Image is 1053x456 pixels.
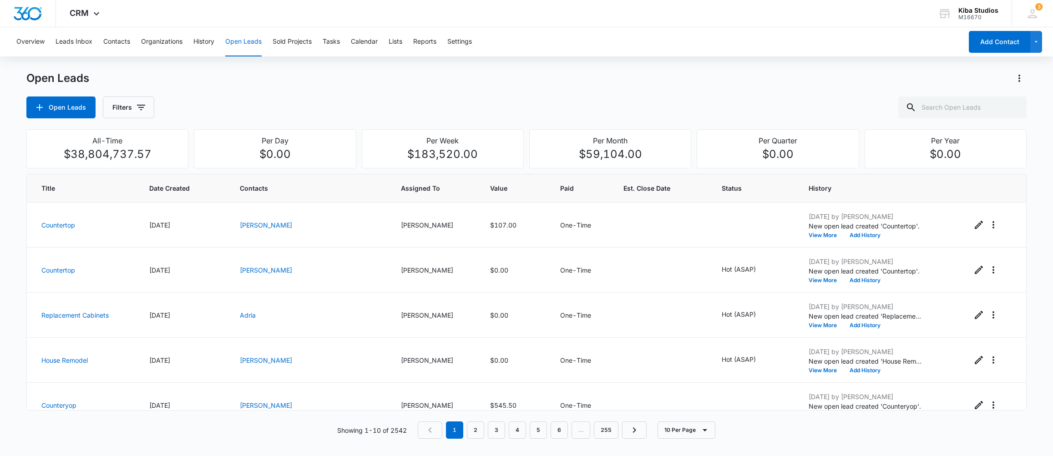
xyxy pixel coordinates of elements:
p: $59,104.00 [535,146,685,162]
button: Overview [16,27,45,56]
button: Add Contact [969,31,1030,53]
div: [PERSON_NAME] [401,265,468,275]
button: Edit Open Lead [972,398,986,412]
button: Calendar [351,27,378,56]
button: Sold Projects [273,27,312,56]
button: Filters [103,96,154,118]
span: Date Created [149,183,205,193]
button: Settings [447,27,472,56]
span: $107.00 [490,221,516,229]
td: One-Time [549,338,613,383]
a: Countertop [41,266,75,274]
p: Hot (ASAP) [722,355,756,364]
button: Leads Inbox [56,27,92,56]
div: [PERSON_NAME] [401,400,468,410]
a: Adria [240,311,256,319]
span: $545.50 [490,401,516,409]
span: $0.00 [490,311,508,319]
p: $0.00 [703,146,853,162]
p: New open lead created 'Counteryop'. [809,401,922,411]
button: Organizations [141,27,182,56]
span: Paid [560,183,588,193]
td: One-Time [549,248,613,293]
button: Edit Open Lead [972,308,986,322]
button: Add History [843,323,887,328]
button: Actions [1012,71,1027,86]
span: Assigned To [401,183,468,193]
div: - - Select to Edit Field [722,309,772,320]
a: Next Page [622,421,647,439]
div: - - Select to Edit Field [722,355,772,365]
p: Per Quarter [703,135,853,146]
a: Page 4 [509,421,526,439]
button: Add History [843,278,887,283]
div: - - Select to Edit Field [722,399,738,410]
p: [DATE] by [PERSON_NAME] [809,347,922,356]
div: - - Select to Edit Field [722,264,772,275]
a: Page 3 [488,421,505,439]
a: Page 255 [594,421,618,439]
a: [PERSON_NAME] [240,266,292,274]
td: One-Time [549,203,613,248]
button: Add History [843,368,887,373]
button: Actions [986,218,1001,232]
h1: Open Leads [26,71,89,85]
div: [PERSON_NAME] [401,310,468,320]
a: House Remodel [41,356,88,364]
p: New open lead created 'House Remodel'. [809,356,922,366]
button: Contacts [103,27,130,56]
button: Edit Open Lead [972,218,986,232]
p: [DATE] by [PERSON_NAME] [809,257,922,266]
span: Value [490,183,525,193]
button: View More [809,278,843,283]
span: [DATE] [149,221,170,229]
a: Countertop [41,221,75,229]
p: New open lead created 'Countertop'. [809,266,922,276]
div: notifications count [1035,3,1043,10]
p: New open lead created 'Replacement Cabinets'. [809,311,922,321]
button: View More [809,368,843,373]
button: View More [809,233,843,238]
button: History [193,27,214,56]
span: Est. Close Date [623,183,687,193]
em: 1 [446,421,463,439]
button: Edit Open Lead [972,263,986,277]
p: [DATE] by [PERSON_NAME] [809,212,922,221]
p: $38,804,737.57 [32,146,182,162]
p: Per Month [535,135,685,146]
button: Actions [986,308,1001,322]
p: Showing 1-10 of 2542 [337,426,407,435]
span: 3 [1035,3,1043,10]
p: Hot (ASAP) [722,309,756,319]
button: Open Leads [225,27,262,56]
button: Edit Open Lead [972,353,986,367]
p: All-Time [32,135,182,146]
a: Replacement Cabinets [41,311,109,319]
a: Page 2 [467,421,484,439]
a: [PERSON_NAME] [240,356,292,364]
div: account name [958,7,998,14]
a: [PERSON_NAME] [240,221,292,229]
p: $183,520.00 [368,146,518,162]
button: 10 Per Page [658,421,715,439]
span: [DATE] [149,266,170,274]
span: History [809,183,950,193]
button: Actions [986,398,1001,412]
nav: Pagination [418,421,647,439]
span: CRM [70,8,89,18]
p: Per Year [871,135,1021,146]
p: [DATE] by [PERSON_NAME] [809,392,922,401]
p: Hot (ASAP) [722,264,756,274]
span: Contacts [240,183,379,193]
a: Counteryop [41,401,76,409]
div: account id [958,14,998,20]
span: Status [722,183,787,193]
p: Per Week [368,135,518,146]
span: Title [41,183,114,193]
p: Per Day [200,135,350,146]
button: Reports [413,27,436,56]
div: [PERSON_NAME] [401,220,468,230]
p: New open lead created 'Countertop'. [809,221,922,231]
a: Page 5 [530,421,547,439]
span: $0.00 [490,266,508,274]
